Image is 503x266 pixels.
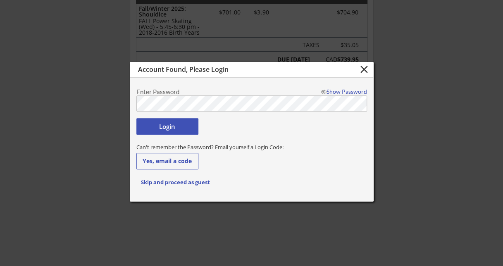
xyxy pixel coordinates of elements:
button: close [358,63,371,76]
button: Skip and proceed as guest [136,174,215,190]
button: Yes, email a code [136,153,198,169]
div: Can't remember the Password? Email yourself a Login Code: [136,143,367,151]
div: Enter Password [136,89,316,95]
div: Show Password [317,89,367,95]
div: Account Found, Please Login [138,66,335,74]
button: Login [136,118,198,135]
